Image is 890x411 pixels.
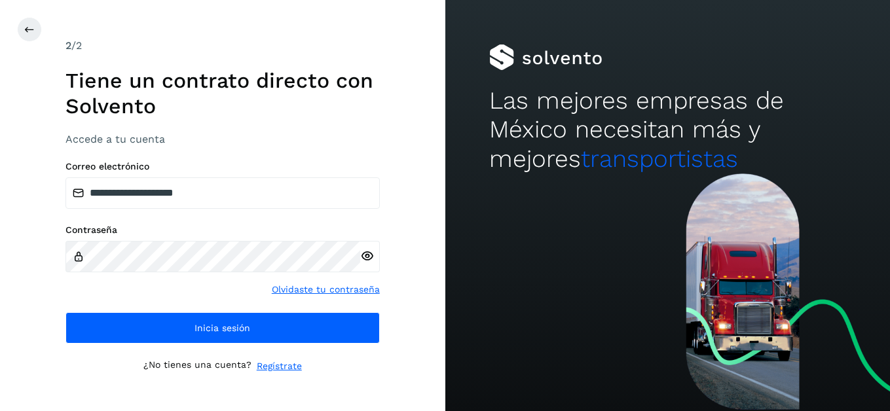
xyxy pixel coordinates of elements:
a: Regístrate [257,359,302,373]
h3: Accede a tu cuenta [65,133,380,145]
label: Correo electrónico [65,161,380,172]
label: Contraseña [65,224,380,236]
span: 2 [65,39,71,52]
div: /2 [65,38,380,54]
h1: Tiene un contrato directo con Solvento [65,68,380,118]
span: Inicia sesión [195,323,250,332]
button: Inicia sesión [65,312,380,344]
span: transportistas [581,145,738,173]
a: Olvidaste tu contraseña [272,283,380,296]
h2: Las mejores empresas de México necesitan más y mejores [489,86,845,173]
p: ¿No tienes una cuenta? [143,359,251,373]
